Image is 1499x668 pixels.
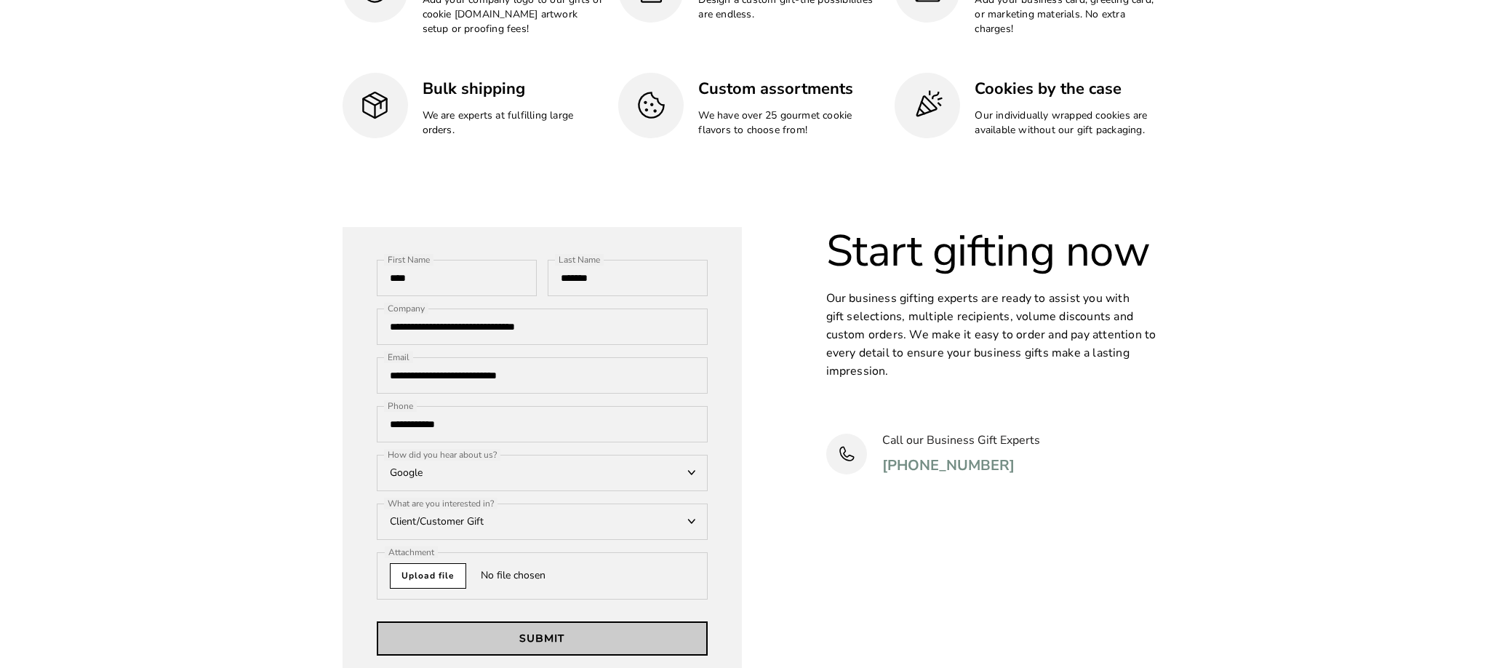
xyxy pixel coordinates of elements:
span: Upload file [390,563,466,589]
p: Our individually wrapped cookies are available without our gift packaging. [975,108,1156,138]
h3: Cookies by the case [975,78,1156,100]
h2: Start gifting now [826,227,1157,275]
img: Cookies by the case [912,90,943,121]
button: Submit [377,621,708,656]
p: We have over 25 gourmet cookie flavors to choose from! [698,108,880,138]
p: Our business gifting experts are ready to assist you with gift selections, multiple recipients, v... [826,290,1157,381]
div: Google [377,455,708,491]
img: Phone [837,445,856,464]
h3: Bulk shipping [423,78,604,100]
p: Call our Business Gift Experts [882,432,1040,450]
p: We are experts at fulfilling large orders. [423,108,604,138]
div: Client/Customer Gift [377,504,708,540]
a: [PHONE_NUMBER] [882,454,1015,477]
img: Bulk shipping [359,90,391,121]
span: No file chosen [481,568,560,583]
h3: Custom assortments [698,78,880,100]
img: Custom assortments [636,90,667,121]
